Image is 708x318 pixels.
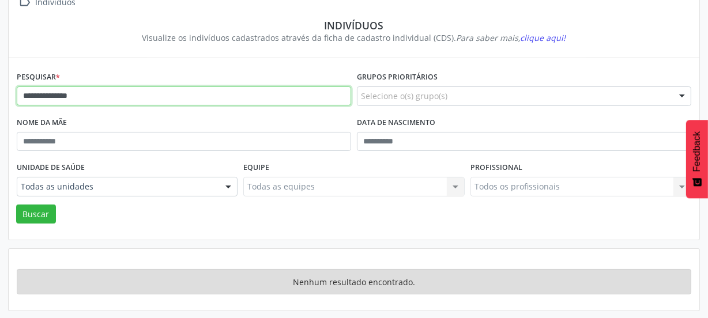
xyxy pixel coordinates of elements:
[17,269,691,294] div: Nenhum resultado encontrado.
[357,69,438,86] label: Grupos prioritários
[470,159,522,177] label: Profissional
[457,32,566,43] i: Para saber mais,
[243,159,269,177] label: Equipe
[25,19,683,32] div: Indivíduos
[361,90,447,102] span: Selecione o(s) grupo(s)
[17,159,85,177] label: Unidade de saúde
[17,69,60,86] label: Pesquisar
[686,120,708,198] button: Feedback - Mostrar pesquisa
[16,205,56,224] button: Buscar
[357,114,435,132] label: Data de nascimento
[521,32,566,43] span: clique aqui!
[692,131,702,172] span: Feedback
[25,32,683,44] div: Visualize os indivíduos cadastrados através da ficha de cadastro individual (CDS).
[17,114,67,132] label: Nome da mãe
[21,181,214,192] span: Todas as unidades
